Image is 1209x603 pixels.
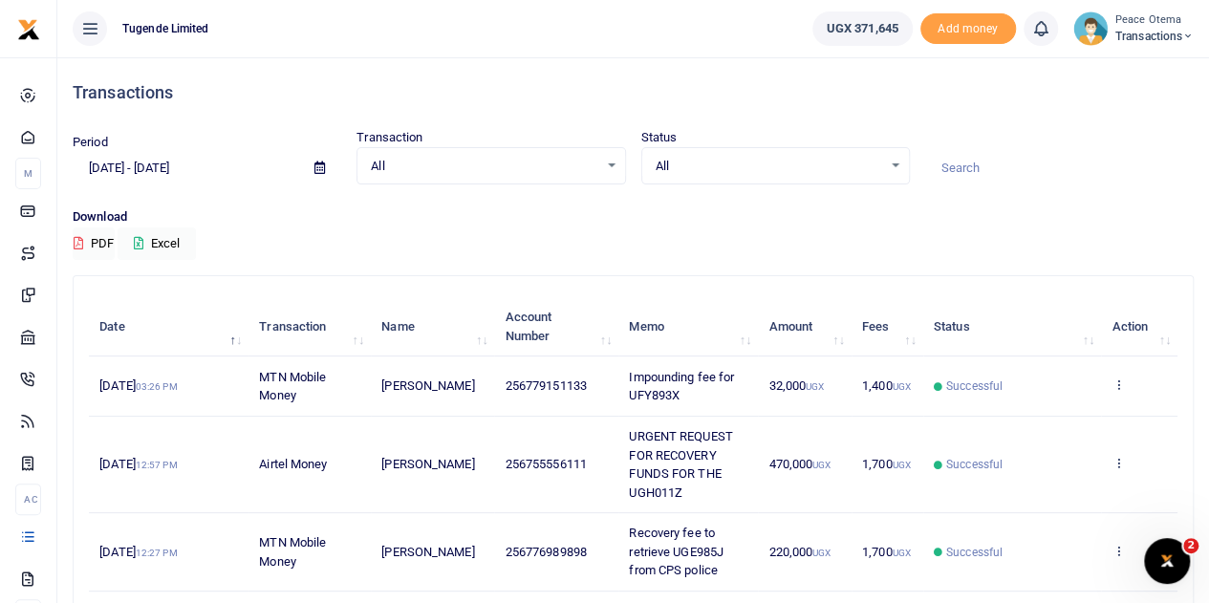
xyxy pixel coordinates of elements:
span: 32,000 [768,378,824,393]
p: Download [73,207,1194,227]
th: Account Number: activate to sort column ascending [494,297,618,356]
img: logo-small [17,18,40,41]
span: [DATE] [99,378,177,393]
th: Action: activate to sort column ascending [1101,297,1177,356]
input: Search [925,152,1194,184]
th: Fees: activate to sort column ascending [852,297,923,356]
li: Ac [15,484,41,515]
small: UGX [892,548,910,558]
span: Tugende Limited [115,20,217,37]
span: URGENT REQUEST FOR RECOVERY FUNDS FOR THE UGH011Z [629,429,732,500]
span: All [371,157,597,176]
span: [PERSON_NAME] [381,457,474,471]
li: M [15,158,41,189]
span: Successful [946,456,1003,473]
button: Excel [118,227,196,260]
span: UGX 371,645 [827,19,898,38]
span: 256755556111 [506,457,587,471]
a: UGX 371,645 [812,11,913,46]
span: 256779151133 [506,378,587,393]
span: Airtel Money [259,457,327,471]
h4: Transactions [73,82,1194,103]
span: Impounding fee for UFY893X [629,370,734,403]
th: Status: activate to sort column ascending [923,297,1101,356]
small: UGX [812,548,831,558]
span: 1,700 [862,457,911,471]
th: Name: activate to sort column ascending [371,297,494,356]
span: 2 [1183,538,1198,553]
span: Recovery fee to retrieve UGE985J from CPS police [629,526,723,577]
span: MTN Mobile Money [259,535,326,569]
a: logo-small logo-large logo-large [17,21,40,35]
label: Transaction [356,128,422,147]
small: 12:57 PM [136,460,178,470]
th: Date: activate to sort column descending [89,297,248,356]
span: Successful [946,544,1003,561]
th: Memo: activate to sort column ascending [618,297,758,356]
span: Add money [920,13,1016,45]
small: UGX [892,460,910,470]
span: 220,000 [768,545,831,559]
li: Toup your wallet [920,13,1016,45]
span: 1,400 [862,378,911,393]
span: [PERSON_NAME] [381,545,474,559]
img: profile-user [1073,11,1108,46]
th: Transaction: activate to sort column ascending [248,297,371,356]
iframe: Intercom live chat [1144,538,1190,584]
li: Wallet ballance [805,11,920,46]
button: PDF [73,227,115,260]
span: MTN Mobile Money [259,370,326,403]
small: UGX [806,381,824,392]
span: [DATE] [99,457,177,471]
span: [DATE] [99,545,177,559]
span: 256776989898 [506,545,587,559]
span: 470,000 [768,457,831,471]
a: profile-user Peace Otema Transactions [1073,11,1194,46]
small: 12:27 PM [136,548,178,558]
label: Period [73,133,108,152]
a: Add money [920,20,1016,34]
small: Peace Otema [1115,12,1194,29]
span: Successful [946,377,1003,395]
label: Status [641,128,678,147]
span: Transactions [1115,28,1194,45]
th: Amount: activate to sort column ascending [758,297,852,356]
span: All [656,157,882,176]
span: 1,700 [862,545,911,559]
input: select period [73,152,299,184]
small: UGX [812,460,831,470]
small: UGX [892,381,910,392]
small: 03:26 PM [136,381,178,392]
span: [PERSON_NAME] [381,378,474,393]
